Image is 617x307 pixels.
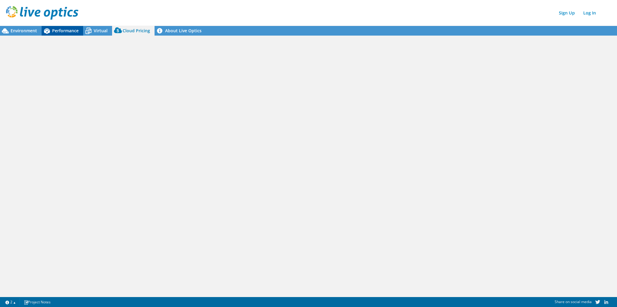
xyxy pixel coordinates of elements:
[94,28,108,33] span: Virtual
[6,6,78,20] img: live_optics_svg.svg
[1,298,20,306] a: 2
[20,298,55,306] a: Project Notes
[580,8,599,17] a: Log In
[555,299,592,304] span: Share on social media
[11,28,37,33] span: Environment
[123,28,150,33] span: Cloud Pricing
[556,8,578,17] a: Sign Up
[52,28,79,33] span: Performance
[155,26,206,36] a: About Live Optics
